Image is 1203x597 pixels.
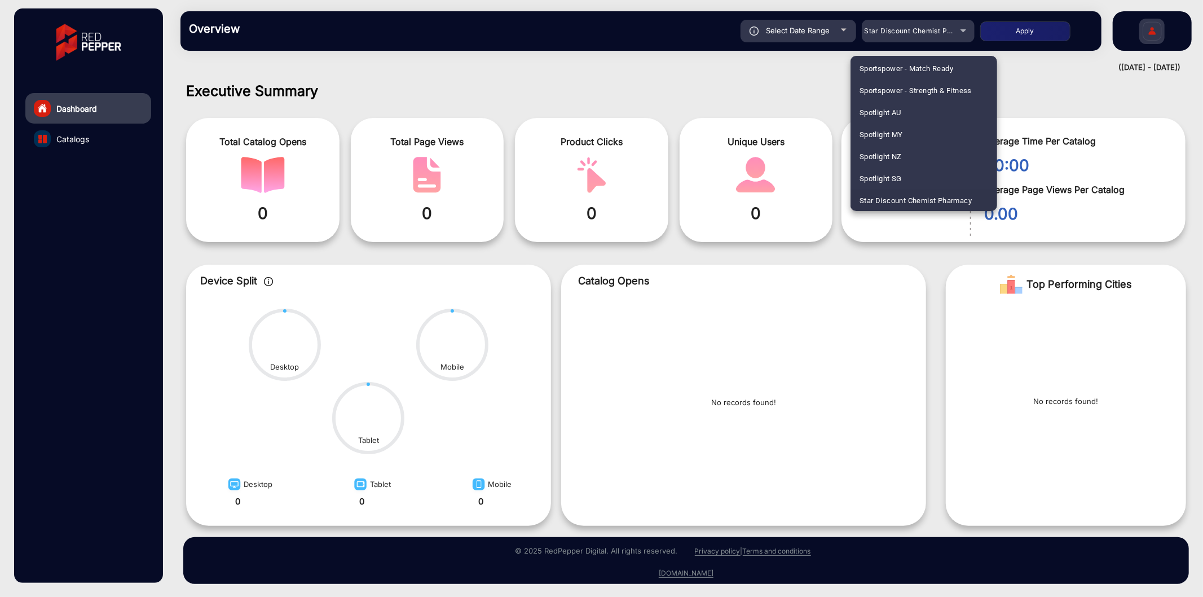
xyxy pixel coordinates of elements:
[860,168,902,190] span: Spotlight SG
[860,80,972,102] span: Sportspower - Strength & Fitness
[860,124,903,146] span: Spotlight MY
[860,102,901,124] span: Spotlight AU
[860,146,902,168] span: Spotlight NZ
[860,190,972,212] span: Star Discount Chemist Pharmacy
[860,58,953,80] span: Sportspower - Match Ready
